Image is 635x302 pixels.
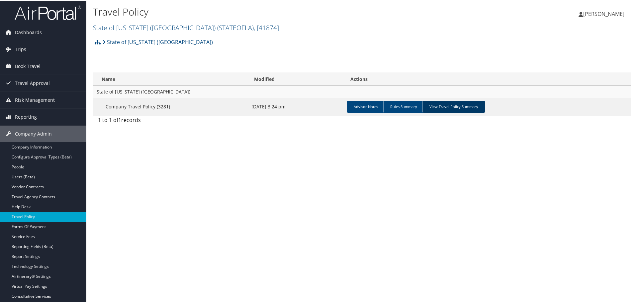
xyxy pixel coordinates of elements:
span: 1 [118,116,121,123]
div: 1 to 1 of records [98,115,223,127]
h1: Travel Policy [93,4,452,18]
span: ( STATEOFLA ) [217,23,254,31]
img: airportal-logo.png [15,4,81,20]
td: State of [US_STATE] ([GEOGRAPHIC_DATA]) [93,85,631,97]
th: Modified: activate to sort column ascending [248,72,344,85]
td: Company Travel Policy (3281) [93,97,248,115]
a: Rules Summary [383,100,424,112]
span: , [ 41874 ] [254,23,279,31]
span: [PERSON_NAME] [583,10,624,17]
a: View Travel Policy Summary [422,100,485,112]
span: Travel Approval [15,74,50,91]
a: Advisor Notes [347,100,385,112]
span: Trips [15,40,26,57]
span: Book Travel [15,57,41,74]
span: Dashboards [15,24,42,40]
span: Risk Management [15,91,55,108]
th: Actions [344,72,631,85]
span: Company Admin [15,125,52,142]
span: Reporting [15,108,37,125]
a: [PERSON_NAME] [579,3,631,23]
td: [DATE] 3:24 pm [248,97,344,115]
a: State of [US_STATE] ([GEOGRAPHIC_DATA]) [93,23,279,31]
th: Name: activate to sort column ascending [93,72,248,85]
a: State of [US_STATE] ([GEOGRAPHIC_DATA]) [102,35,213,48]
